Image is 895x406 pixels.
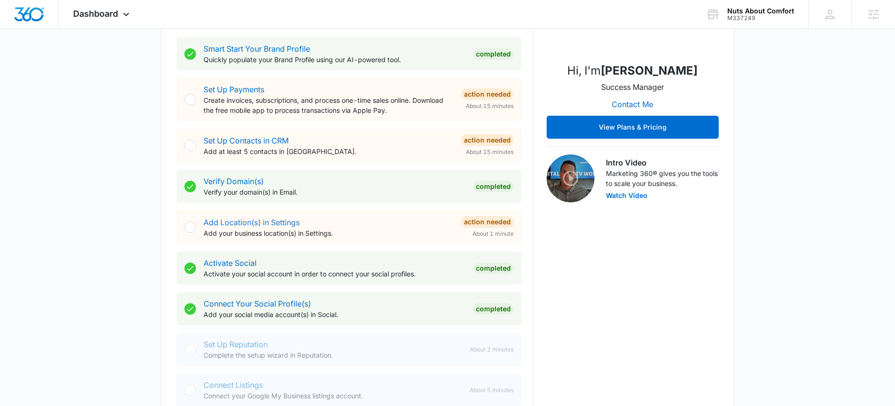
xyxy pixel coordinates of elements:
span: About 5 minutes [470,386,514,395]
p: Verify your domain(s) in Email. [204,187,465,197]
strong: [PERSON_NAME] [601,64,698,77]
img: tab_keywords_by_traffic_grey.svg [95,55,103,63]
div: Completed [473,48,514,60]
button: View Plans & Pricing [547,116,719,139]
img: logo_orange.svg [15,15,23,23]
p: Add your business location(s) in Settings. [204,228,453,238]
p: Quickly populate your Brand Profile using our AI-powered tool. [204,55,465,65]
div: Completed [473,181,514,192]
div: account id [727,15,794,22]
button: Watch Video [606,192,647,199]
p: Complete the setup wizard in Reputation. [204,350,462,360]
img: Intro Video [547,154,594,202]
p: Add your social media account(s) in Social. [204,309,465,319]
div: Action Needed [461,134,514,146]
img: website_grey.svg [15,25,23,33]
a: Activate Social [204,258,257,268]
p: Marketing 360® gives you the tools to scale your business. [606,168,719,188]
span: Dashboard [73,9,118,19]
p: Connect your Google My Business listings account. [204,391,462,401]
div: Action Needed [461,216,514,228]
p: Add at least 5 contacts in [GEOGRAPHIC_DATA]. [204,146,453,156]
a: Smart Start Your Brand Profile [204,44,310,54]
p: Hi, I'm [567,62,698,79]
span: About 15 minutes [466,148,514,156]
span: About 15 minutes [466,102,514,110]
a: Connect Your Social Profile(s) [204,299,311,308]
p: Activate your social account in order to connect your social profiles. [204,269,465,279]
div: account name [727,7,794,15]
span: About 1 minute [473,230,514,238]
div: Action Needed [461,88,514,100]
div: Keywords by Traffic [106,56,161,63]
p: Success Manager [601,81,664,93]
p: Create invoices, subscriptions, and process one-time sales online. Download the free mobile app t... [204,95,453,115]
div: v 4.0.25 [27,15,47,23]
button: Contact Me [602,93,663,116]
div: Completed [473,303,514,315]
a: Verify Domain(s) [204,176,264,186]
h3: Intro Video [606,157,719,168]
a: Set Up Contacts in CRM [204,136,289,145]
div: Domain: [DOMAIN_NAME] [25,25,105,33]
div: Completed [473,263,514,274]
span: About 2 minutes [470,345,514,354]
img: tab_domain_overview_orange.svg [26,55,33,63]
div: Domain Overview [36,56,86,63]
a: Add Location(s) in Settings [204,218,300,227]
a: Set Up Payments [204,85,264,94]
